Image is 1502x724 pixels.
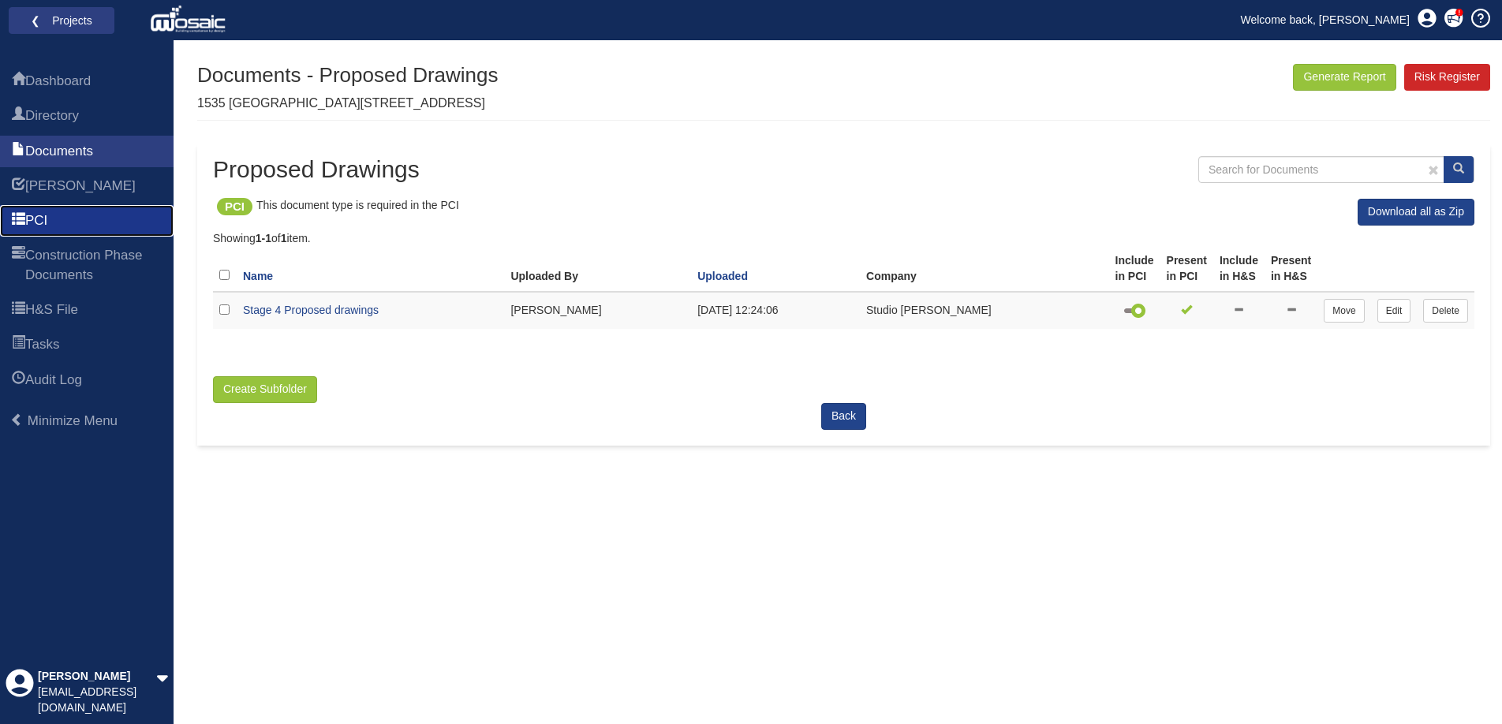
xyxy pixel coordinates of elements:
[25,142,93,161] span: Documents
[38,685,156,716] div: [EMAIL_ADDRESS][DOMAIN_NAME]
[281,232,287,244] b: 1
[12,107,25,126] span: Directory
[860,292,1109,329] td: Studio [PERSON_NAME]
[25,72,91,91] span: Dashboard
[12,143,25,162] span: Documents
[1444,156,1474,183] button: Search
[1160,247,1213,292] th: Present in PCI
[25,371,82,390] span: Audit Log
[1293,64,1396,91] button: Generate Report
[1423,299,1468,323] a: Delete
[691,292,860,329] td: [DATE] 12:24:06
[197,64,499,87] h1: Documents - Proposed Drawings
[243,304,379,316] a: Stage 4 Proposed drawings
[12,212,25,231] span: PCI
[1418,159,1443,181] a: Clear
[12,247,25,285] span: Construction Phase Documents
[1377,299,1411,323] a: Edit
[12,336,25,355] span: Tasks
[197,95,499,113] p: 1535 [GEOGRAPHIC_DATA][STREET_ADDRESS]
[1213,247,1265,292] th: Include in H&S
[860,247,1109,292] th: Company
[25,335,59,354] span: Tasks
[213,231,1474,247] div: Showing of item.
[10,413,24,427] span: Minimize Menu
[821,403,866,430] a: Back
[1109,247,1160,292] th: Include in PCI
[225,198,245,215] p: PCI
[256,198,459,215] p: This document type is required in the PCI
[504,247,691,292] th: Uploaded By
[12,371,25,390] span: Audit Log
[6,669,34,716] div: Profile
[1229,8,1422,32] a: Welcome back, [PERSON_NAME]
[1265,247,1317,292] th: Present in H&S
[504,292,691,329] td: [PERSON_NAME]
[213,376,317,403] button: Create Subfolder
[1435,653,1490,712] iframe: Chat
[697,270,748,282] a: Uploaded
[213,156,459,182] h2: Proposed Drawings
[38,669,156,685] div: [PERSON_NAME]
[1358,199,1474,226] a: Download all as Zip
[1404,64,1490,91] a: Risk Register
[1324,299,1364,323] a: Move
[25,211,47,230] span: PCI
[25,246,162,285] span: Construction Phase Documents
[150,4,230,35] img: logo_white.png
[25,300,78,319] span: H&S File
[12,73,25,91] span: Dashboard
[256,232,271,244] b: 1-1
[25,177,136,196] span: HARI
[12,177,25,196] span: HARI
[25,106,79,125] span: Directory
[12,301,25,320] span: H&S File
[28,413,118,428] span: Minimize Menu
[19,10,104,31] a: ❮ Projects
[1198,156,1474,183] input: Search for Documents
[243,270,273,282] a: Name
